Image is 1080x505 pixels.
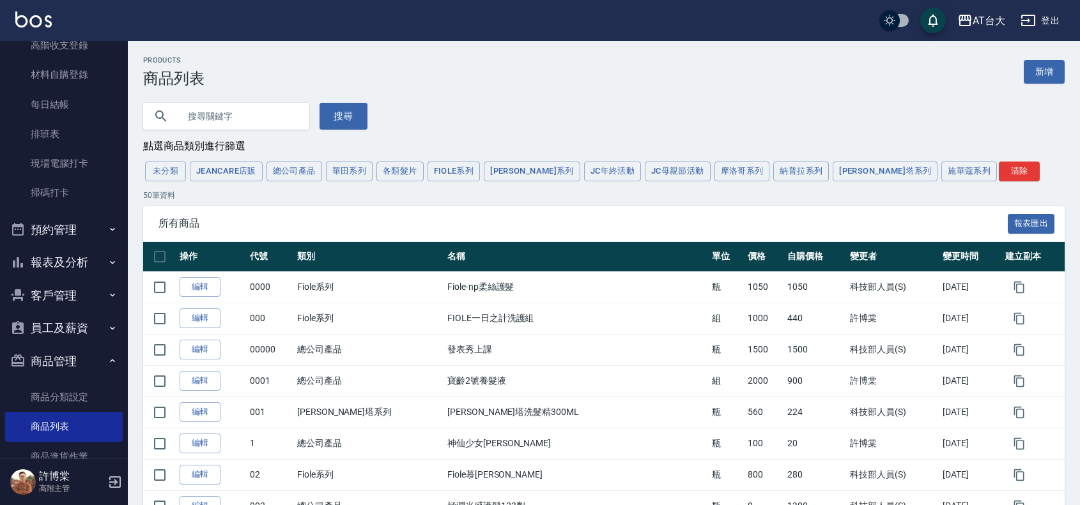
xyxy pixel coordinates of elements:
td: 科技部人員(S) [847,334,939,365]
h2: Products [143,56,204,64]
td: [DATE] [939,365,1002,396]
td: 發表秀上課 [444,334,709,365]
button: 報表及分析 [5,246,123,279]
td: 寶齡2號養髮液 [444,365,709,396]
button: 摩洛哥系列 [714,162,770,181]
button: 商品管理 [5,345,123,378]
a: 高階收支登錄 [5,31,123,60]
td: 1500 [784,334,847,365]
td: 科技部人員(S) [847,271,939,303]
td: Fiole系列 [294,271,444,303]
td: Fiole-np柔絲護髮 [444,271,709,303]
button: 清除 [999,162,1040,181]
td: FIOLE一日之計洗護組 [444,303,709,334]
a: 編輯 [180,308,220,328]
td: 280 [784,459,847,490]
td: 1500 [744,334,784,365]
td: 1000 [744,303,784,334]
button: Fiole系列 [428,162,481,181]
button: save [920,8,946,33]
td: Fiole慕[PERSON_NAME] [444,459,709,490]
td: 02 [247,459,294,490]
th: 類別 [294,242,444,272]
td: 科技部人員(S) [847,459,939,490]
td: 00000 [247,334,294,365]
td: 許博棠 [847,428,939,459]
td: 瓶 [709,271,744,303]
button: 客戶管理 [5,279,123,312]
a: 排班表 [5,119,123,149]
button: 登出 [1015,9,1065,33]
td: 組 [709,303,744,334]
td: [PERSON_NAME]塔系列 [294,396,444,428]
button: 預約管理 [5,213,123,246]
a: 新增 [1024,60,1065,84]
button: [PERSON_NAME]系列 [484,162,580,181]
p: 50 筆資料 [143,190,1065,201]
td: 1050 [744,271,784,303]
td: 神仙少女[PERSON_NAME] [444,428,709,459]
button: 華田系列 [326,162,373,181]
th: 變更者 [847,242,939,272]
div: 點選商品類別進行篩選 [143,140,1065,153]
td: 科技部人員(S) [847,396,939,428]
td: 100 [744,428,784,459]
td: 224 [784,396,847,428]
td: 560 [744,396,784,428]
a: 編輯 [180,371,220,391]
td: [DATE] [939,396,1002,428]
td: Fiole系列 [294,303,444,334]
th: 建立副本 [1002,242,1065,272]
button: JeanCare店販 [190,162,263,181]
button: 施華蔻系列 [941,162,997,181]
button: 搜尋 [320,103,367,130]
h3: 商品列表 [143,70,204,87]
td: 瓶 [709,396,744,428]
td: 900 [784,365,847,396]
td: [DATE] [939,428,1002,459]
a: 現場電腦打卡 [5,149,123,178]
button: 各類髮片 [376,162,424,181]
th: 名稱 [444,242,709,272]
td: 許博棠 [847,365,939,396]
a: 商品列表 [5,412,123,441]
button: 納普拉系列 [773,162,829,181]
button: 報表匯出 [1008,214,1055,234]
a: 報表匯出 [1008,217,1055,229]
td: 瓶 [709,459,744,490]
button: [PERSON_NAME]塔系列 [833,162,937,181]
td: 1050 [784,271,847,303]
td: 0000 [247,271,294,303]
td: [DATE] [939,334,1002,365]
th: 代號 [247,242,294,272]
button: 總公司產品 [266,162,322,181]
div: AT台大 [973,13,1005,29]
th: 變更時間 [939,242,1002,272]
td: 組 [709,365,744,396]
td: Fiole系列 [294,459,444,490]
td: [DATE] [939,303,1002,334]
td: 總公司產品 [294,334,444,365]
a: 商品分類設定 [5,382,123,412]
button: JC母親節活動 [645,162,711,181]
img: Person [10,469,36,495]
td: 440 [784,303,847,334]
td: 1 [247,428,294,459]
td: [DATE] [939,271,1002,303]
a: 編輯 [180,465,220,485]
td: 瓶 [709,334,744,365]
td: 2000 [744,365,784,396]
a: 編輯 [180,433,220,453]
h5: 許博棠 [39,470,104,483]
a: 每日結帳 [5,90,123,119]
th: 價格 [744,242,784,272]
input: 搜尋關鍵字 [179,99,299,133]
a: 掃碼打卡 [5,178,123,207]
td: 瓶 [709,428,744,459]
th: 單位 [709,242,744,272]
button: AT台大 [952,8,1010,34]
th: 自購價格 [784,242,847,272]
button: 未分類 [145,162,186,181]
td: 總公司產品 [294,365,444,396]
img: Logo [15,11,52,27]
